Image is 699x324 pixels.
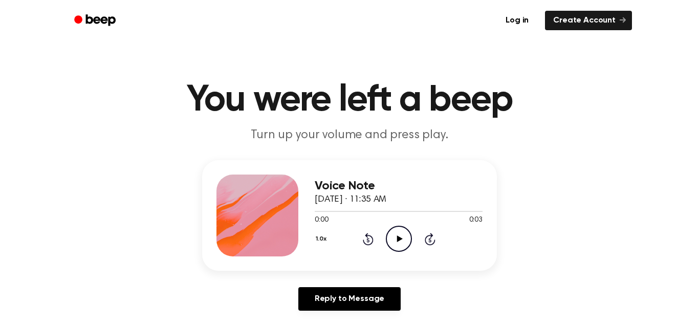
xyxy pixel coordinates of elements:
[545,11,632,30] a: Create Account
[88,82,611,119] h1: You were left a beep
[67,11,125,31] a: Beep
[315,179,483,193] h3: Voice Note
[315,230,330,248] button: 1.0x
[495,9,539,32] a: Log in
[315,195,386,204] span: [DATE] · 11:35 AM
[315,215,328,226] span: 0:00
[298,287,401,311] a: Reply to Message
[469,215,483,226] span: 0:03
[153,127,546,144] p: Turn up your volume and press play.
